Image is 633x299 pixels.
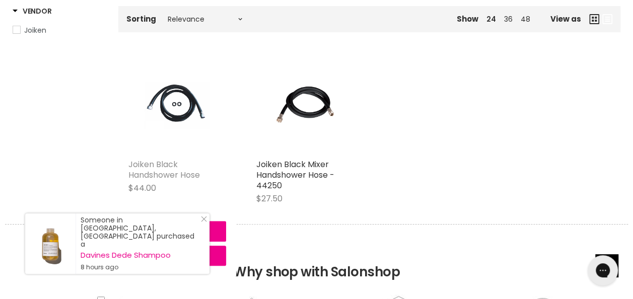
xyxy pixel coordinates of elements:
a: Visit product page [25,213,76,274]
svg: Close Icon [201,216,207,222]
a: Joiken Black Handshower Hose [128,159,200,181]
label: Sorting [126,15,156,23]
a: 36 [504,14,513,24]
small: 8 hours ago [81,263,199,271]
a: Davines Dede Shampoo [81,251,199,259]
a: 48 [521,14,530,24]
a: 24 [486,14,496,24]
a: Joiken Black Mixer Handshower Hose - 44250 [256,56,354,154]
span: $27.50 [256,193,283,204]
h3: Vendor [13,6,51,16]
a: Joiken Black Handshower Hose [128,56,226,154]
a: Joiken [13,25,106,36]
span: Show [457,14,478,24]
img: Joiken Black Mixer Handshower Hose - 44250 [256,72,354,138]
a: Joiken Black Mixer Handshower Hose - 44250 [256,159,334,191]
span: Joiken [24,25,46,35]
a: Close Notification [197,216,207,226]
span: View as [550,15,581,23]
iframe: Gorgias live chat messenger [583,252,623,289]
span: $44.00 [128,182,156,194]
img: Joiken Black Handshower Hose [145,56,210,154]
div: Someone in [GEOGRAPHIC_DATA], [GEOGRAPHIC_DATA] purchased a [81,216,199,271]
h2: Why shop with Salonshop [5,224,628,295]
